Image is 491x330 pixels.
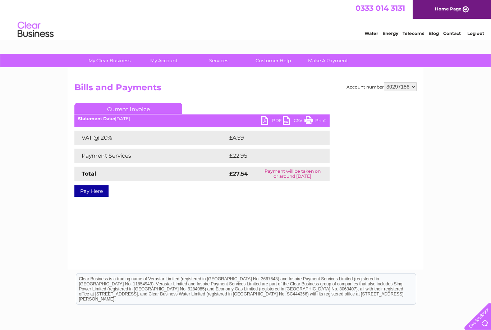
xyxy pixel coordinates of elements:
[228,149,315,163] td: £22.95
[74,82,417,96] h2: Bills and Payments
[74,185,109,197] a: Pay Here
[78,116,115,121] b: Statement Date:
[74,149,228,163] td: Payment Services
[355,4,405,13] a: 0333 014 3131
[403,31,424,36] a: Telecoms
[229,170,248,177] strong: £27.54
[428,31,439,36] a: Blog
[255,167,330,181] td: Payment will be taken on or around [DATE]
[244,54,303,67] a: Customer Help
[347,82,417,91] div: Account number
[298,54,358,67] a: Make A Payment
[382,31,398,36] a: Energy
[134,54,194,67] a: My Account
[189,54,248,67] a: Services
[443,31,461,36] a: Contact
[228,131,313,145] td: £4.59
[261,116,283,127] a: PDF
[74,131,228,145] td: VAT @ 20%
[74,103,182,114] a: Current Invoice
[364,31,378,36] a: Water
[80,54,139,67] a: My Clear Business
[467,31,484,36] a: Log out
[304,116,326,127] a: Print
[17,19,54,41] img: logo.png
[76,4,416,35] div: Clear Business is a trading name of Verastar Limited (registered in [GEOGRAPHIC_DATA] No. 3667643...
[74,116,330,121] div: [DATE]
[82,170,96,177] strong: Total
[283,116,304,127] a: CSV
